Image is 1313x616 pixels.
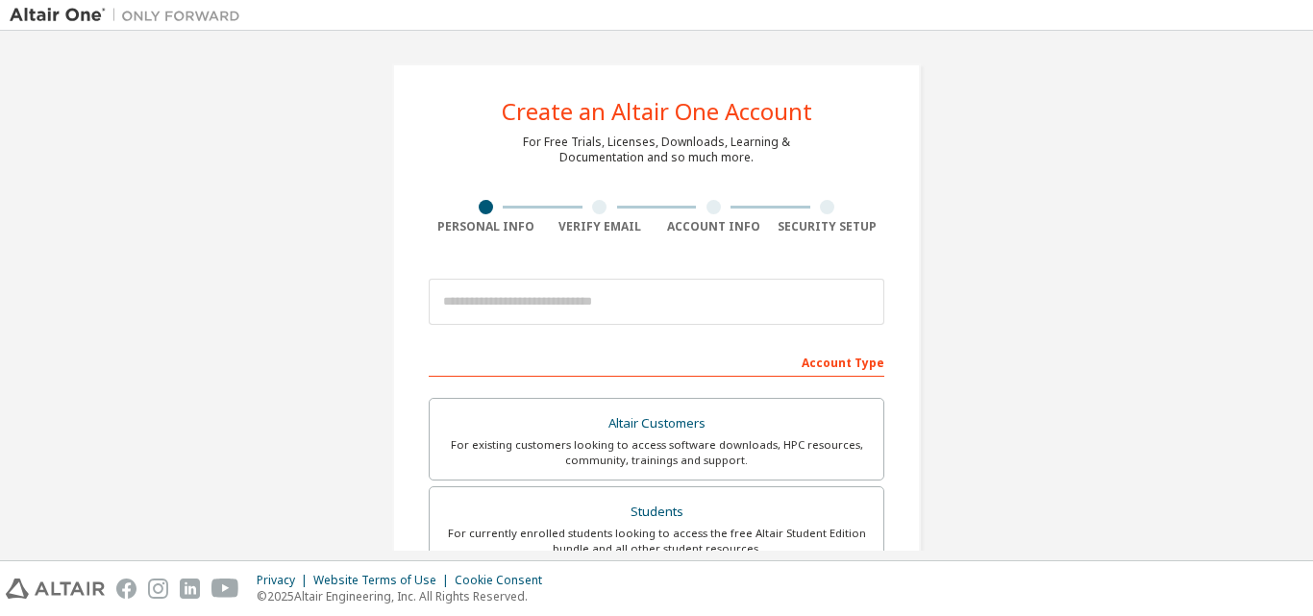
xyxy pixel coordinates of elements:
p: © 2025 Altair Engineering, Inc. All Rights Reserved. [257,588,554,604]
div: Altair Customers [441,410,872,437]
div: Create an Altair One Account [502,100,812,123]
div: Account Type [429,346,884,377]
div: For Free Trials, Licenses, Downloads, Learning & Documentation and so much more. [523,135,790,165]
div: Cookie Consent [455,573,554,588]
img: altair_logo.svg [6,579,105,599]
div: Website Terms of Use [313,573,455,588]
img: facebook.svg [116,579,136,599]
div: Personal Info [429,219,543,234]
div: Verify Email [543,219,657,234]
div: Security Setup [771,219,885,234]
div: Students [441,499,872,526]
img: youtube.svg [211,579,239,599]
div: Privacy [257,573,313,588]
img: Altair One [10,6,250,25]
img: instagram.svg [148,579,168,599]
div: For currently enrolled students looking to access the free Altair Student Edition bundle and all ... [441,526,872,556]
div: Account Info [656,219,771,234]
div: For existing customers looking to access software downloads, HPC resources, community, trainings ... [441,437,872,468]
img: linkedin.svg [180,579,200,599]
